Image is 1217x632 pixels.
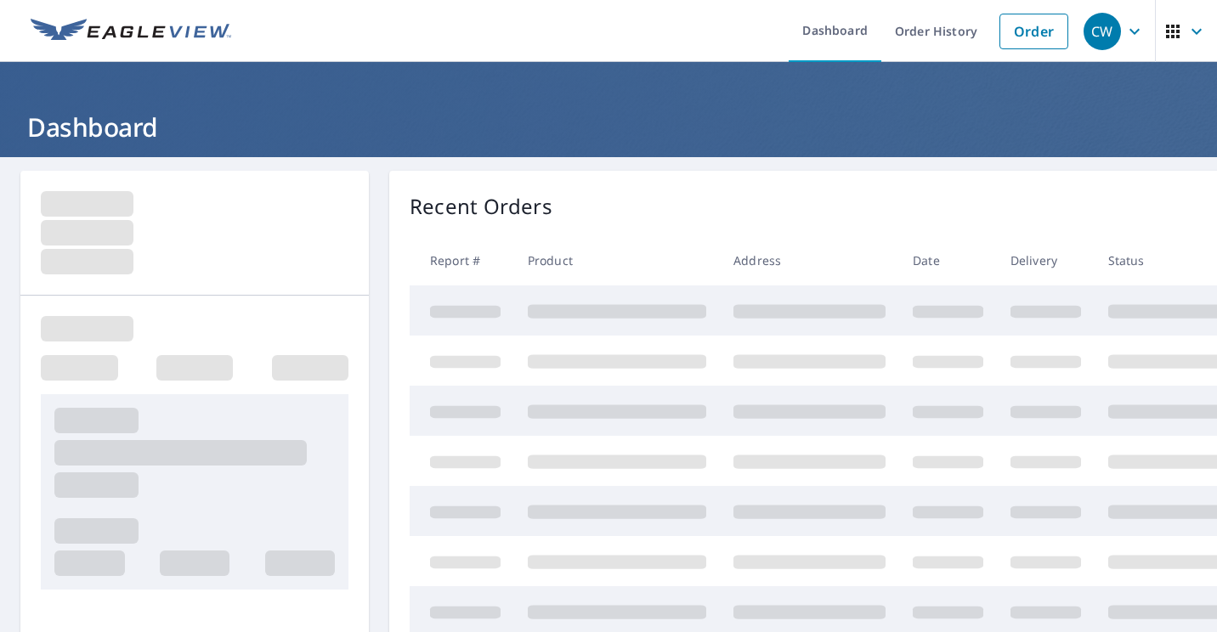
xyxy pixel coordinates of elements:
[20,110,1197,144] h1: Dashboard
[514,235,720,285] th: Product
[410,191,552,222] p: Recent Orders
[31,19,231,44] img: EV Logo
[1084,13,1121,50] div: CW
[410,235,514,285] th: Report #
[720,235,899,285] th: Address
[899,235,997,285] th: Date
[999,14,1068,49] a: Order
[997,235,1095,285] th: Delivery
